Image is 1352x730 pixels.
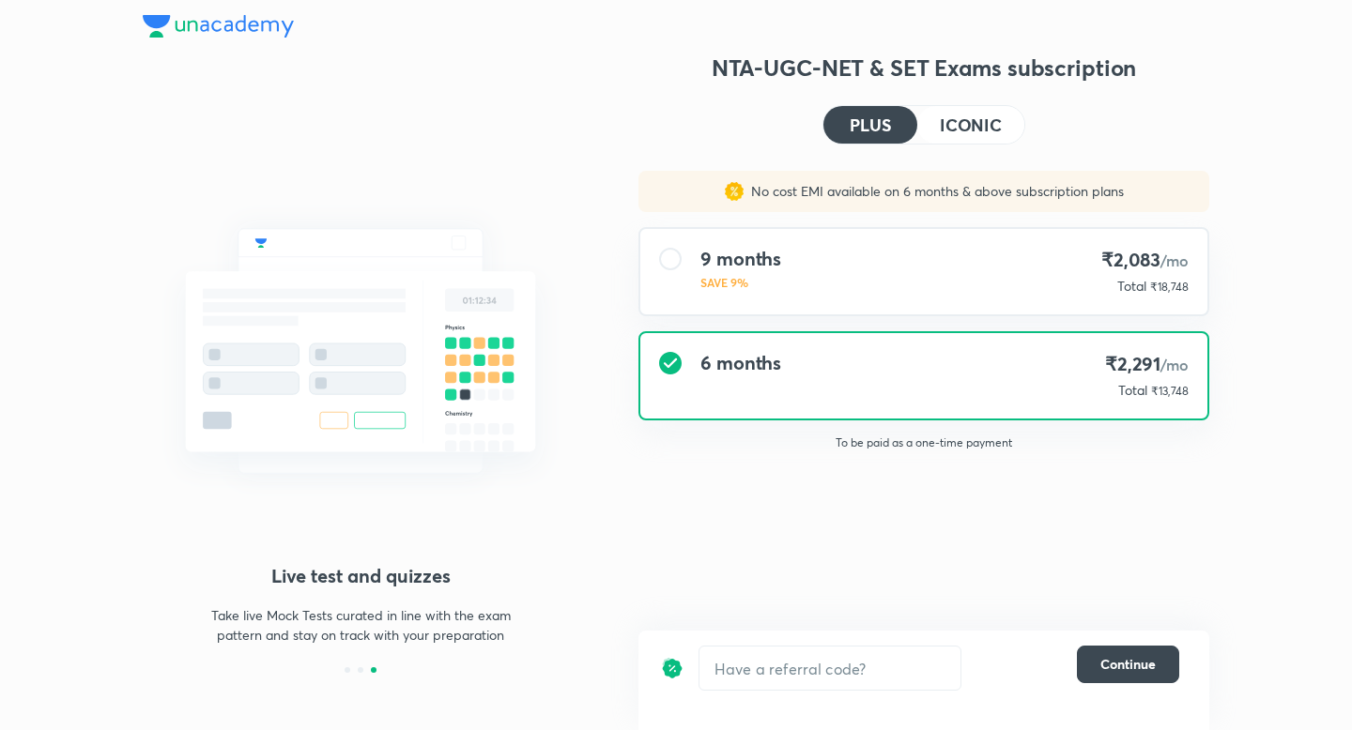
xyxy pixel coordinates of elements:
[700,352,781,374] h4: 6 months
[197,605,524,645] p: Take live Mock Tests curated in line with the exam pattern and stay on track with your preparation
[744,182,1124,201] p: No cost EMI available on 6 months & above subscription plans
[700,248,781,270] h4: 9 months
[143,188,578,514] img: mock_test_quizes_521a5f770e.svg
[1118,381,1147,400] p: Total
[1105,352,1189,377] h4: ₹2,291
[1151,384,1189,398] span: ₹13,748
[1117,277,1146,296] p: Total
[143,15,294,38] img: Company Logo
[623,435,1224,450] p: To be paid as a one-time payment
[725,182,744,201] img: sales discount
[1150,280,1189,294] span: ₹18,748
[823,106,917,144] button: PLUS
[638,53,1209,83] h3: NTA-UGC-NET & SET Exams subscription
[700,274,781,291] p: SAVE 9%
[917,106,1024,144] button: ICONIC
[1160,251,1189,270] span: /mo
[661,646,684,691] img: discount
[143,562,578,590] h4: Live test and quizzes
[1100,655,1156,674] span: Continue
[850,116,891,133] h4: PLUS
[1160,355,1189,374] span: /mo
[940,116,1002,133] h4: ICONIC
[699,646,960,691] input: Have a referral code?
[1077,646,1179,683] button: Continue
[1101,248,1189,273] h4: ₹2,083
